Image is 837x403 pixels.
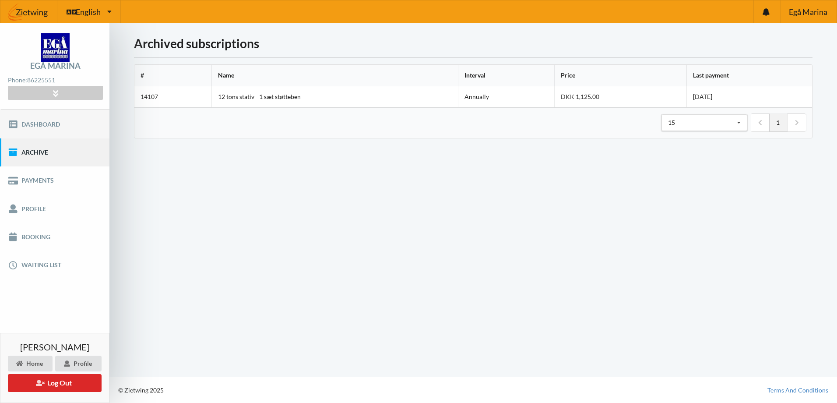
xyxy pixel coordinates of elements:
div: Phone: [8,74,102,86]
th: Price [554,65,686,86]
span: [PERSON_NAME] [20,343,89,351]
img: logo [41,33,70,62]
button: Log Out [8,374,102,392]
span: Egå Marina [789,8,827,16]
span: English [76,8,101,16]
a: Terms And Conditions [767,386,828,395]
td: 12 tons stativ - 1 sæt støtteben [211,86,458,107]
td: 14107 [134,86,211,107]
h1: Archived subscriptions [134,35,812,51]
td: [DATE] [686,86,812,107]
div: Home [8,356,53,371]
div: 15 [668,120,675,126]
th: Interval [458,65,554,86]
div: Egå Marina [30,62,81,70]
td: Annually [458,86,554,107]
div: Profile [55,356,102,371]
span: DKK 1,125.00 [561,93,599,100]
th: Last payment [686,65,812,86]
a: 1 [769,113,788,132]
th: # [134,65,211,86]
strong: 86225551 [27,76,55,84]
th: Name [211,65,458,86]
